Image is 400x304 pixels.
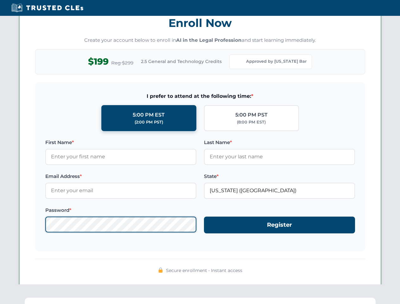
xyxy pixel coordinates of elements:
img: Florida Bar [235,57,244,66]
div: (2:00 PM PST) [135,119,163,125]
button: Register [204,217,355,233]
div: (8:00 PM EST) [237,119,266,125]
span: I prefer to attend at the following time: [45,92,355,100]
h3: Enroll Now [35,13,365,33]
div: 5:00 PM EST [133,111,165,119]
strong: AI in the Legal Profession [176,37,242,43]
span: 2.5 General and Technology Credits [141,58,222,65]
img: 🔒 [158,268,163,273]
div: 5:00 PM PST [235,111,268,119]
label: First Name [45,139,196,146]
input: Enter your email [45,183,196,199]
span: Reg $299 [111,59,133,67]
label: Email Address [45,173,196,180]
img: Trusted CLEs [10,3,85,13]
span: Approved by [US_STATE] Bar [246,58,307,65]
input: Enter your last name [204,149,355,165]
label: Password [45,206,196,214]
span: $199 [88,54,109,69]
input: Florida (FL) [204,183,355,199]
input: Enter your first name [45,149,196,165]
label: Last Name [204,139,355,146]
p: Create your account below to enroll in and start learning immediately. [35,37,365,44]
span: Secure enrollment • Instant access [166,267,242,274]
label: State [204,173,355,180]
